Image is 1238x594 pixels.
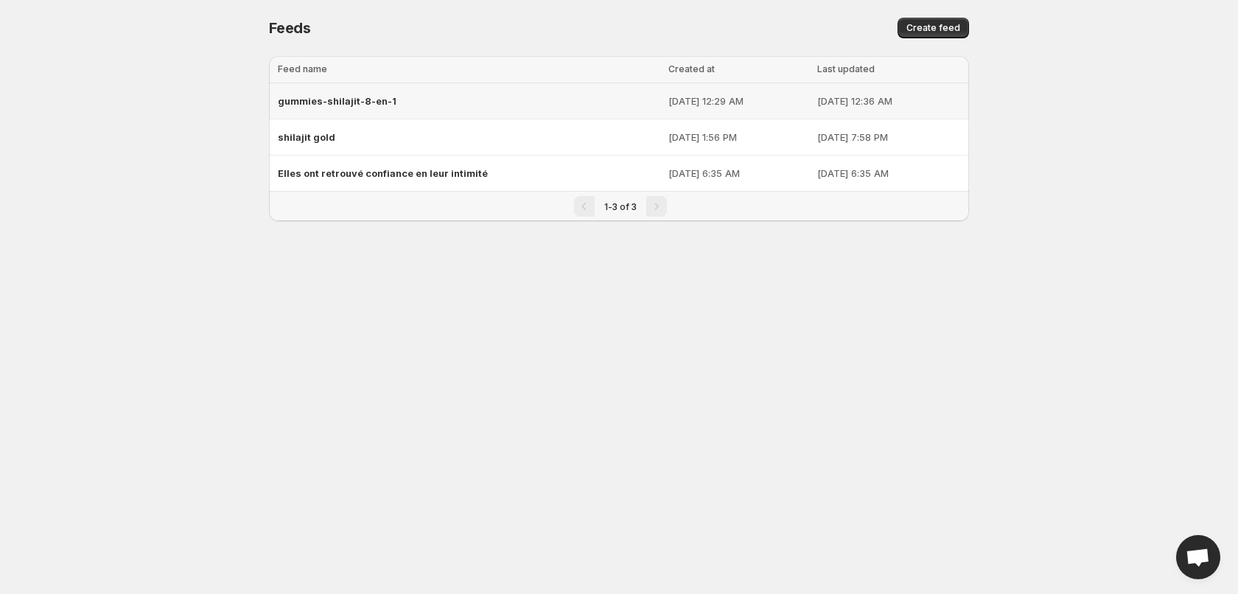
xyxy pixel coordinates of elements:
[668,130,808,144] p: [DATE] 1:56 PM
[278,63,327,74] span: Feed name
[278,167,488,179] span: Elles ont retrouvé confiance en leur intimité
[668,94,808,108] p: [DATE] 12:29 AM
[269,19,311,37] span: Feeds
[817,94,960,108] p: [DATE] 12:36 AM
[906,22,960,34] span: Create feed
[817,63,875,74] span: Last updated
[269,191,969,221] nav: Pagination
[668,63,715,74] span: Created at
[604,201,637,212] span: 1-3 of 3
[817,130,960,144] p: [DATE] 7:58 PM
[1176,535,1220,579] div: Open chat
[668,166,808,181] p: [DATE] 6:35 AM
[817,166,960,181] p: [DATE] 6:35 AM
[278,131,335,143] span: shilajit gold
[278,95,396,107] span: gummies-shilajit-8-en-1
[898,18,969,38] button: Create feed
